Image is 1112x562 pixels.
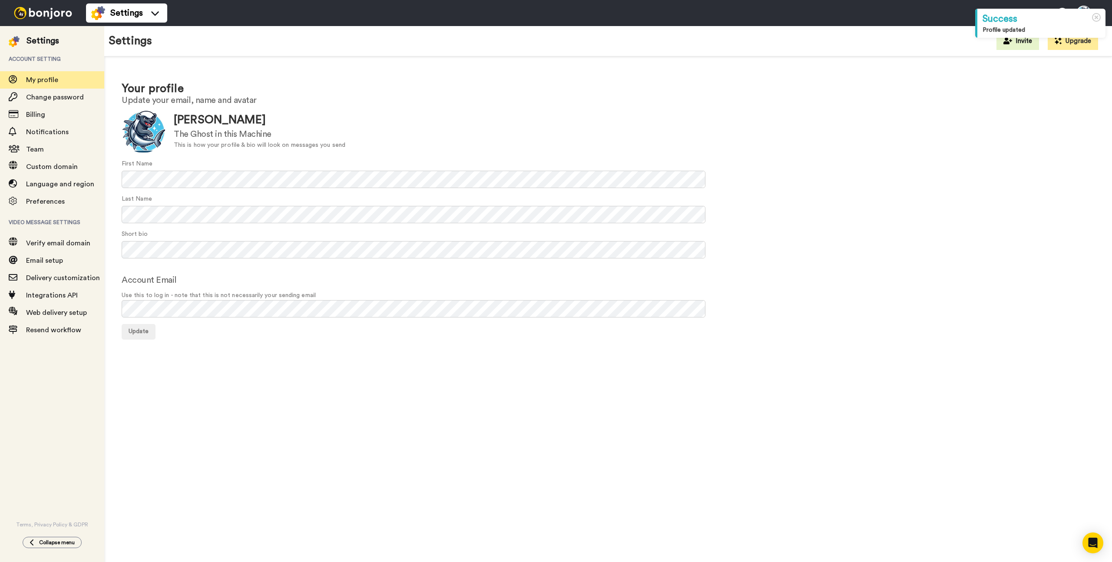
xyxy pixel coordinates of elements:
[26,257,63,264] span: Email setup
[9,36,20,47] img: settings-colored.svg
[23,537,82,548] button: Collapse menu
[110,7,143,19] span: Settings
[26,146,44,153] span: Team
[26,240,90,247] span: Verify email domain
[122,230,148,239] label: Short bio
[174,141,345,150] div: This is how your profile & bio will look on messages you send
[26,35,59,47] div: Settings
[174,128,345,141] div: The Ghost in this Machine
[122,159,152,169] label: First Name
[26,94,84,101] span: Change password
[122,274,177,287] label: Account Email
[26,274,100,281] span: Delivery customization
[91,6,105,20] img: settings-colored.svg
[996,33,1039,50] button: Invite
[983,12,1100,26] div: Success
[174,112,345,128] div: [PERSON_NAME]
[26,111,45,118] span: Billing
[983,26,1100,34] div: Profile updated
[26,198,65,205] span: Preferences
[129,328,149,334] span: Update
[122,83,1095,95] h1: Your profile
[26,129,69,136] span: Notifications
[26,309,87,316] span: Web delivery setup
[122,291,1095,300] span: Use this to log in - note that this is not necessarily your sending email
[26,327,81,334] span: Resend workflow
[109,35,152,47] h1: Settings
[26,181,94,188] span: Language and region
[1048,33,1098,50] button: Upgrade
[10,7,76,19] img: bj-logo-header-white.svg
[122,195,152,204] label: Last Name
[39,539,75,546] span: Collapse menu
[1082,532,1103,553] div: Open Intercom Messenger
[122,96,1095,105] h2: Update your email, name and avatar
[26,292,78,299] span: Integrations API
[122,324,156,340] button: Update
[26,163,78,170] span: Custom domain
[26,76,58,83] span: My profile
